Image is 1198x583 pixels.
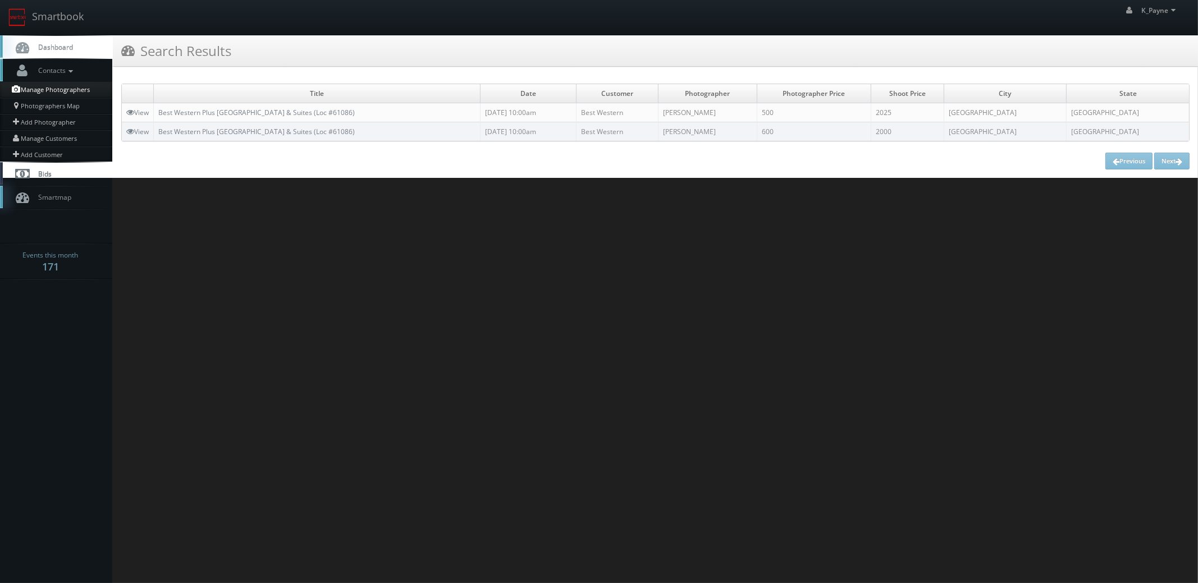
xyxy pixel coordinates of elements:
td: Photographer Price [757,84,871,103]
a: Best Western Plus [GEOGRAPHIC_DATA] & Suites (Loc #61086) [158,108,355,117]
td: [PERSON_NAME] [658,103,757,122]
td: Customer [577,84,659,103]
td: 500 [757,103,871,122]
a: Best Western Plus [GEOGRAPHIC_DATA] & Suites (Loc #61086) [158,127,355,136]
td: City [944,84,1067,103]
td: 2025 [871,103,944,122]
td: [DATE] 10:00am [480,122,576,141]
span: Dashboard [33,42,73,52]
td: Date [480,84,576,103]
span: Smartmap [33,192,71,202]
td: 600 [757,122,871,141]
span: Events this month [23,250,79,261]
td: Best Western [577,103,659,122]
td: [GEOGRAPHIC_DATA] [1067,103,1189,122]
span: Contacts [33,66,76,75]
td: Title [154,84,481,103]
td: [DATE] 10:00am [480,103,576,122]
a: View [126,127,149,136]
h3: Search Results [121,41,231,61]
td: [GEOGRAPHIC_DATA] [1067,122,1189,141]
td: Photographer [658,84,757,103]
td: [GEOGRAPHIC_DATA] [944,103,1067,122]
span: Bids [33,169,52,178]
td: State [1067,84,1189,103]
td: [PERSON_NAME] [658,122,757,141]
img: smartbook-logo.png [8,8,26,26]
span: K_Payne [1142,6,1179,15]
td: Shoot Price [871,84,944,103]
td: Best Western [577,122,659,141]
td: 2000 [871,122,944,141]
td: [GEOGRAPHIC_DATA] [944,122,1067,141]
strong: 171 [42,260,59,273]
a: View [126,108,149,117]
